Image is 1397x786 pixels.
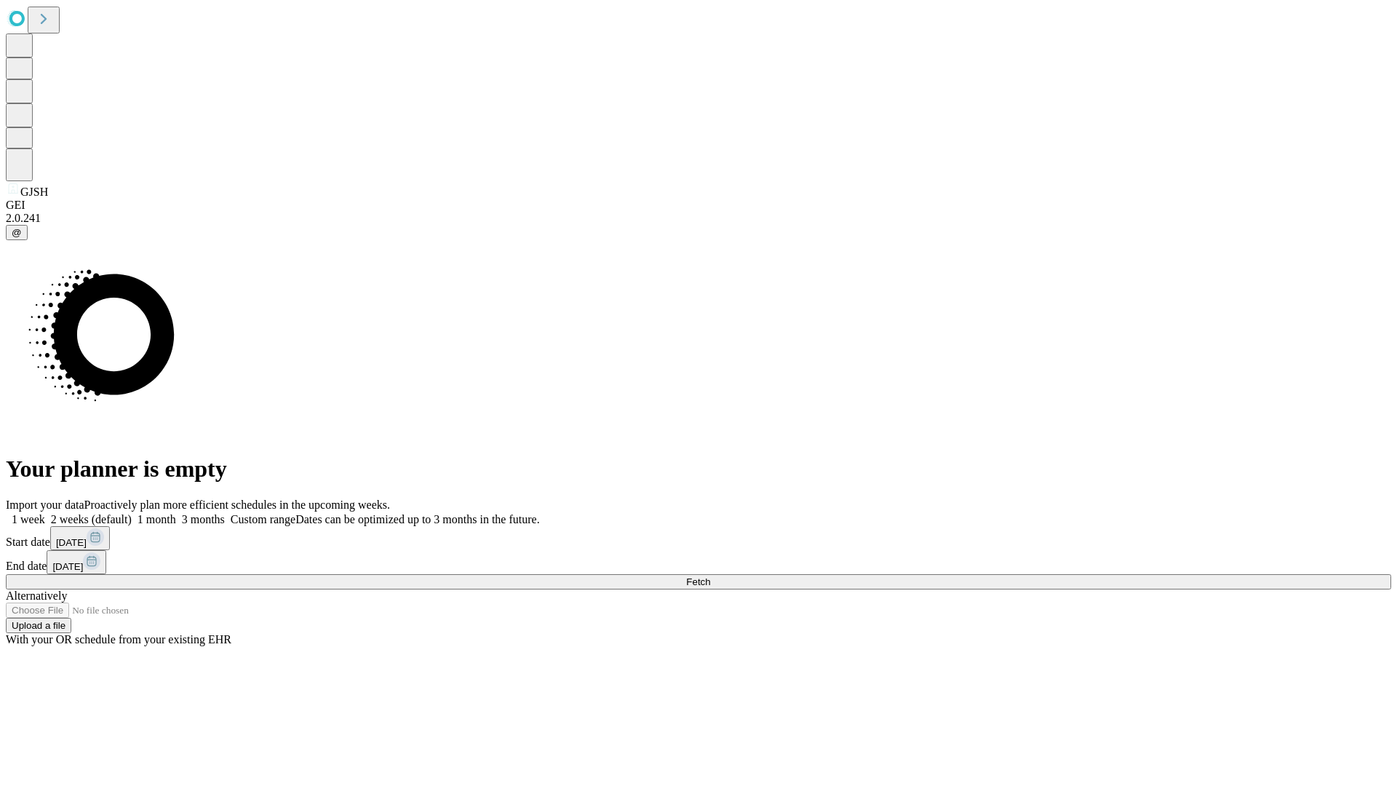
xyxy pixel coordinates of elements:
span: [DATE] [56,537,87,548]
button: Upload a file [6,618,71,633]
span: With your OR schedule from your existing EHR [6,633,231,646]
div: 2.0.241 [6,212,1391,225]
h1: Your planner is empty [6,456,1391,483]
span: Proactively plan more efficient schedules in the upcoming weeks. [84,499,390,511]
span: GJSH [20,186,48,198]
span: Fetch [686,576,710,587]
span: Import your data [6,499,84,511]
span: Alternatively [6,589,67,602]
span: 3 months [182,513,225,525]
div: GEI [6,199,1391,212]
span: [DATE] [52,561,83,572]
span: 2 weeks (default) [51,513,132,525]
button: @ [6,225,28,240]
span: @ [12,227,22,238]
button: Fetch [6,574,1391,589]
div: Start date [6,526,1391,550]
div: End date [6,550,1391,574]
span: 1 month [138,513,176,525]
span: Custom range [231,513,295,525]
button: [DATE] [50,526,110,550]
span: Dates can be optimized up to 3 months in the future. [295,513,539,525]
button: [DATE] [47,550,106,574]
span: 1 week [12,513,45,525]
